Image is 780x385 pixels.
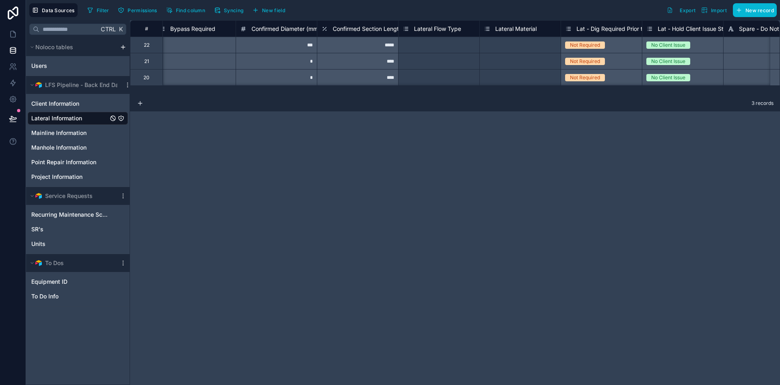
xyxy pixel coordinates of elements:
span: Confirmed Section Length (m) [333,25,413,33]
div: 21 [144,58,149,65]
span: Ctrl [100,24,117,34]
span: K [118,26,123,32]
button: New record [733,3,777,17]
span: Find column [176,7,205,13]
span: New field [262,7,285,13]
span: Data Sources [42,7,75,13]
div: # [136,26,156,32]
button: Data Sources [29,3,78,17]
span: Syncing [224,7,243,13]
button: Find column [163,4,208,16]
span: New record [745,7,774,13]
span: Confirmed Diameter (mm) [251,25,320,33]
span: Bypass Required [170,25,215,33]
button: Syncing [211,4,246,16]
span: Lateral Material [495,25,537,33]
button: Permissions [115,4,160,16]
div: 20 [143,74,149,81]
a: Permissions [115,4,163,16]
button: Import [698,3,730,17]
span: Lat - Dig Required Prior to Lining Status [576,25,682,33]
div: 22 [144,42,149,48]
button: New field [249,4,288,16]
a: New record [730,3,777,17]
span: Permissions [128,7,157,13]
a: Syncing [211,4,249,16]
span: 3 records [752,100,773,107]
span: Lateral Flow Type [414,25,461,33]
span: Lat - Hold Client Issue Statuss [658,25,738,33]
span: Import [711,7,727,13]
span: Filter [97,7,109,13]
button: Filter [84,4,112,16]
button: Export [664,3,698,17]
span: Export [680,7,695,13]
